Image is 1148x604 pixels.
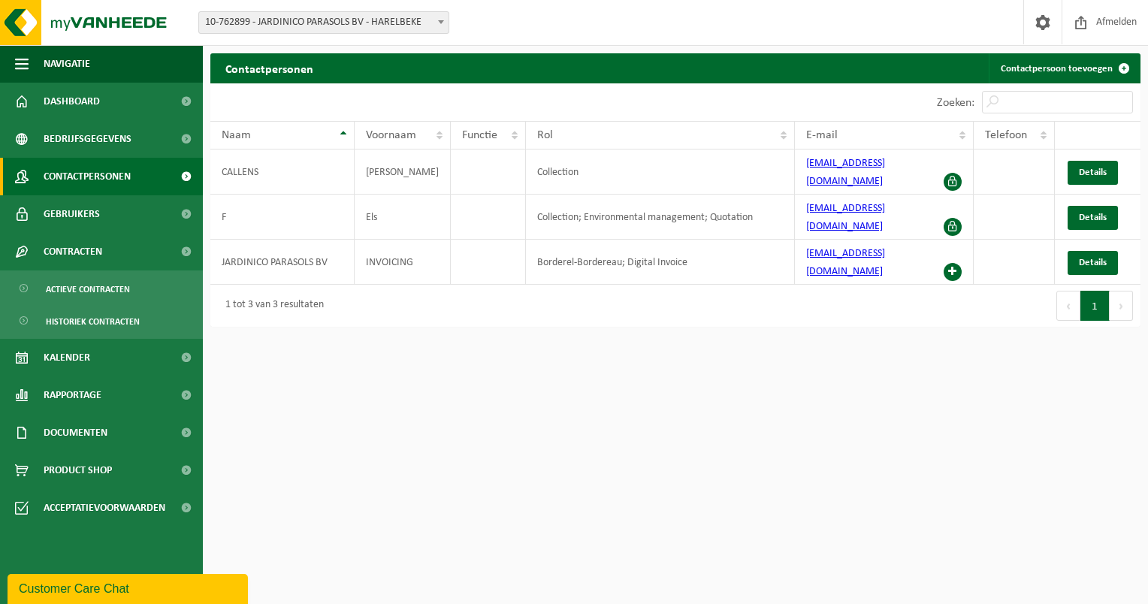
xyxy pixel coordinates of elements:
span: Rol [537,129,553,141]
a: [EMAIL_ADDRESS][DOMAIN_NAME] [806,158,885,187]
label: Zoeken: [937,97,974,109]
span: Acceptatievoorwaarden [44,489,165,527]
td: Borderel-Bordereau; Digital Invoice [526,240,795,285]
span: Details [1079,258,1107,267]
span: Product Shop [44,451,112,489]
span: Historiek contracten [46,307,140,336]
a: Contactpersoon toevoegen [989,53,1139,83]
span: Rapportage [44,376,101,414]
span: E-mail [806,129,838,141]
a: Details [1068,206,1118,230]
a: Details [1068,161,1118,185]
span: Contracten [44,233,102,270]
button: Next [1110,291,1133,321]
iframe: chat widget [8,571,251,604]
td: F [210,195,355,240]
td: Collection [526,149,795,195]
span: Gebruikers [44,195,100,233]
td: JARDINICO PARASOLS BV [210,240,355,285]
span: Bedrijfsgegevens [44,120,131,158]
td: CALLENS [210,149,355,195]
a: [EMAIL_ADDRESS][DOMAIN_NAME] [806,203,885,232]
span: Contactpersonen [44,158,131,195]
span: Documenten [44,414,107,451]
span: Kalender [44,339,90,376]
span: 10-762899 - JARDINICO PARASOLS BV - HARELBEKE [199,12,449,33]
td: Els [355,195,451,240]
span: Voornaam [366,129,416,141]
a: Actieve contracten [4,274,199,303]
td: [PERSON_NAME] [355,149,451,195]
a: Historiek contracten [4,307,199,335]
span: Dashboard [44,83,100,120]
td: Collection; Environmental management; Quotation [526,195,795,240]
span: Naam [222,129,251,141]
span: Navigatie [44,45,90,83]
span: Telefoon [985,129,1027,141]
td: INVOICING [355,240,451,285]
h2: Contactpersonen [210,53,328,83]
span: Functie [462,129,497,141]
span: Details [1079,168,1107,177]
span: Details [1079,213,1107,222]
div: 1 tot 3 van 3 resultaten [218,292,324,319]
button: Previous [1056,291,1080,321]
a: Details [1068,251,1118,275]
a: [EMAIL_ADDRESS][DOMAIN_NAME] [806,248,885,277]
span: 10-762899 - JARDINICO PARASOLS BV - HARELBEKE [198,11,449,34]
span: Actieve contracten [46,275,130,304]
button: 1 [1080,291,1110,321]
